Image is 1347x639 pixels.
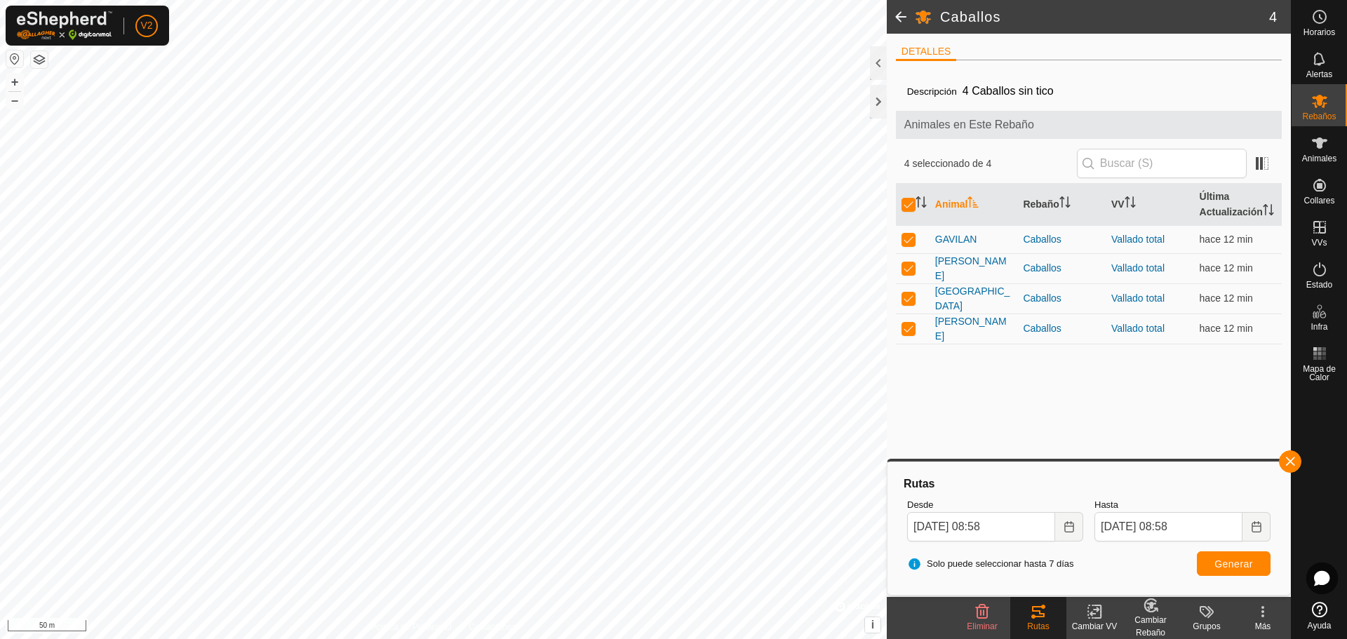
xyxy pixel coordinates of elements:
[1094,498,1271,512] label: Hasta
[1194,184,1282,226] th: Última Actualización
[1023,321,1100,336] div: Caballos
[1023,232,1100,247] div: Caballos
[1122,614,1179,639] div: Cambiar Rebaño
[1111,262,1165,274] a: Vallado total
[1214,558,1253,570] span: Generar
[1200,323,1253,334] span: 27 ago 2025, 9:30
[896,44,957,61] li: DETALLES
[1308,621,1332,630] span: Ayuda
[935,254,1012,283] span: [PERSON_NAME]
[6,51,23,67] button: Restablecer Mapa
[6,74,23,90] button: +
[1077,149,1247,178] input: Buscar (S)
[967,621,997,631] span: Eliminar
[1023,261,1100,276] div: Caballos
[1263,206,1274,217] p-sorticon: Activar para ordenar
[1311,238,1327,247] span: VVs
[1111,234,1165,245] a: Vallado total
[904,116,1273,133] span: Animales en Este Rebaño
[935,284,1012,314] span: [GEOGRAPHIC_DATA]
[1017,184,1106,226] th: Rebaño
[1023,291,1100,306] div: Caballos
[1197,551,1271,576] button: Generar
[1235,620,1291,633] div: Más
[6,92,23,109] button: –
[865,617,880,633] button: i
[1010,620,1066,633] div: Rutas
[967,199,979,210] p-sorticon: Activar para ordenar
[907,498,1083,512] label: Desde
[1295,365,1343,382] span: Mapa de Calor
[1302,112,1336,121] span: Rebaños
[1292,596,1347,635] a: Ayuda
[904,156,1077,171] span: 4 seleccionado de 4
[1304,196,1334,205] span: Collares
[1125,199,1136,210] p-sorticon: Activar para ordenar
[1302,154,1336,163] span: Animales
[1200,292,1253,304] span: 27 ago 2025, 9:30
[1306,70,1332,79] span: Alertas
[140,18,152,33] span: V2
[1055,512,1083,542] button: Choose Date
[1304,28,1335,36] span: Horarios
[1242,512,1271,542] button: Choose Date
[17,11,112,40] img: Logo Gallagher
[930,184,1018,226] th: Animal
[907,86,957,97] label: Descripción
[371,621,452,633] a: Política de Privacidad
[1179,620,1235,633] div: Grupos
[957,79,1059,102] span: 4 Caballos sin tico
[940,8,1269,25] h2: Caballos
[907,557,1074,571] span: Solo puede seleccionar hasta 7 días
[871,619,874,631] span: i
[1200,234,1253,245] span: 27 ago 2025, 9:30
[469,621,516,633] a: Contáctenos
[1066,620,1122,633] div: Cambiar VV
[1306,281,1332,289] span: Estado
[902,476,1276,492] div: Rutas
[1311,323,1327,331] span: Infra
[1106,184,1194,226] th: VV
[1059,199,1071,210] p-sorticon: Activar para ordenar
[1269,6,1277,27] span: 4
[1111,323,1165,334] a: Vallado total
[1111,292,1165,304] a: Vallado total
[935,232,977,247] span: GAVILAN
[916,199,927,210] p-sorticon: Activar para ordenar
[1200,262,1253,274] span: 27 ago 2025, 9:30
[935,314,1012,344] span: [PERSON_NAME]
[31,51,48,68] button: Capas del Mapa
